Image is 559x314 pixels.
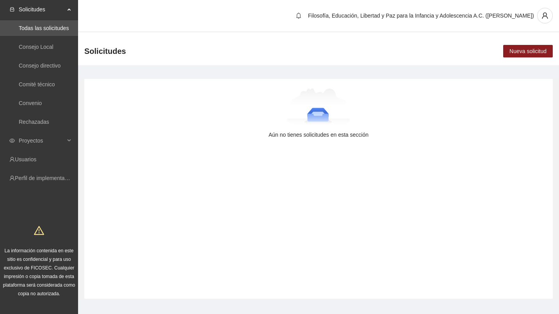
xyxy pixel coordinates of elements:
[538,12,552,19] span: user
[19,44,53,50] a: Consejo Local
[19,2,65,17] span: Solicitudes
[15,175,76,181] a: Perfil de implementadora
[308,12,534,19] span: Filosofía, Educación, Libertad y Paz para la Infancia y Adolescencia A.C. ([PERSON_NAME])
[19,100,42,106] a: Convenio
[293,12,304,19] span: bell
[509,47,547,55] span: Nueva solicitud
[287,88,351,127] img: Aún no tienes solicitudes en esta sección
[19,25,69,31] a: Todas las solicitudes
[34,225,44,235] span: warning
[537,8,553,23] button: user
[9,138,15,143] span: eye
[84,45,126,57] span: Solicitudes
[97,130,540,139] div: Aún no tienes solicitudes en esta sección
[3,248,75,296] span: La información contenida en este sitio es confidencial y para uso exclusivo de FICOSEC. Cualquier...
[15,156,36,162] a: Usuarios
[9,7,15,12] span: inbox
[19,81,55,87] a: Comité técnico
[19,119,49,125] a: Rechazadas
[503,45,553,57] button: Nueva solicitud
[19,133,65,148] span: Proyectos
[292,9,305,22] button: bell
[19,62,61,69] a: Consejo directivo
